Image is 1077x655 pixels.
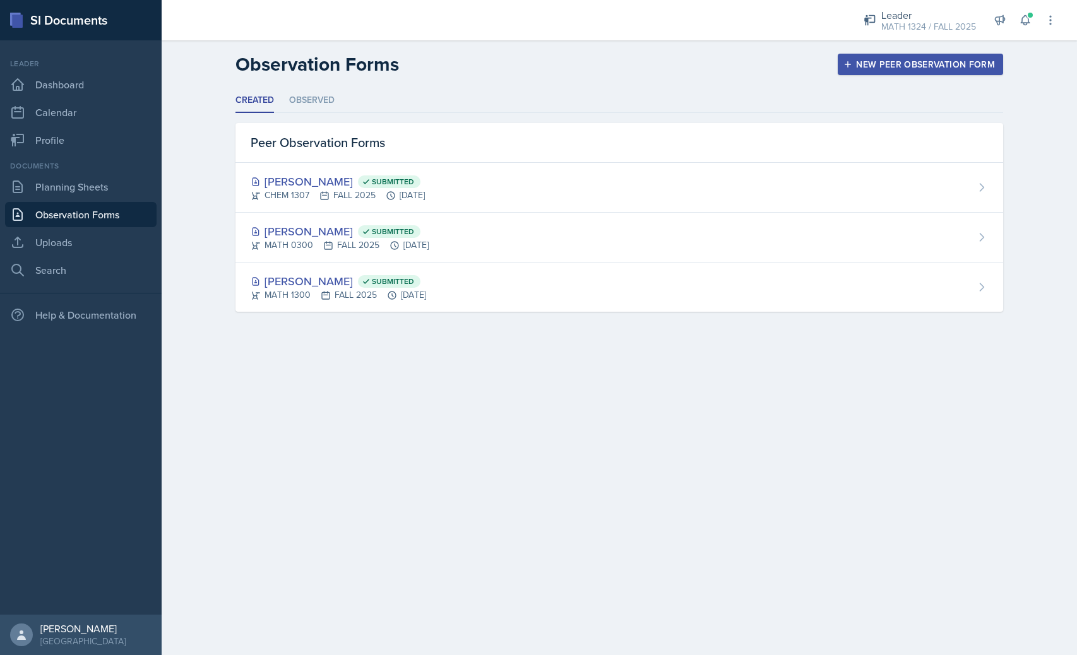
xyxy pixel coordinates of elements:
[251,273,426,290] div: [PERSON_NAME]
[881,20,976,33] div: MATH 1324 / FALL 2025
[5,58,157,69] div: Leader
[372,276,414,286] span: Submitted
[838,54,1003,75] button: New Peer Observation Form
[251,288,426,302] div: MATH 1300 FALL 2025 [DATE]
[251,173,425,190] div: [PERSON_NAME]
[5,100,157,125] a: Calendar
[5,174,157,199] a: Planning Sheets
[5,72,157,97] a: Dashboard
[235,163,1003,213] a: [PERSON_NAME] Submitted CHEM 1307FALL 2025[DATE]
[5,230,157,255] a: Uploads
[5,160,157,172] div: Documents
[235,263,1003,312] a: [PERSON_NAME] Submitted MATH 1300FALL 2025[DATE]
[881,8,976,23] div: Leader
[5,127,157,153] a: Profile
[251,239,429,252] div: MATH 0300 FALL 2025 [DATE]
[40,635,126,647] div: [GEOGRAPHIC_DATA]
[5,257,157,283] a: Search
[372,227,414,237] span: Submitted
[251,223,429,240] div: [PERSON_NAME]
[5,202,157,227] a: Observation Forms
[846,59,995,69] div: New Peer Observation Form
[235,123,1003,163] div: Peer Observation Forms
[289,88,335,113] li: Observed
[235,88,274,113] li: Created
[40,622,126,635] div: [PERSON_NAME]
[5,302,157,327] div: Help & Documentation
[372,177,414,187] span: Submitted
[235,213,1003,263] a: [PERSON_NAME] Submitted MATH 0300FALL 2025[DATE]
[251,189,425,202] div: CHEM 1307 FALL 2025 [DATE]
[235,53,399,76] h2: Observation Forms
